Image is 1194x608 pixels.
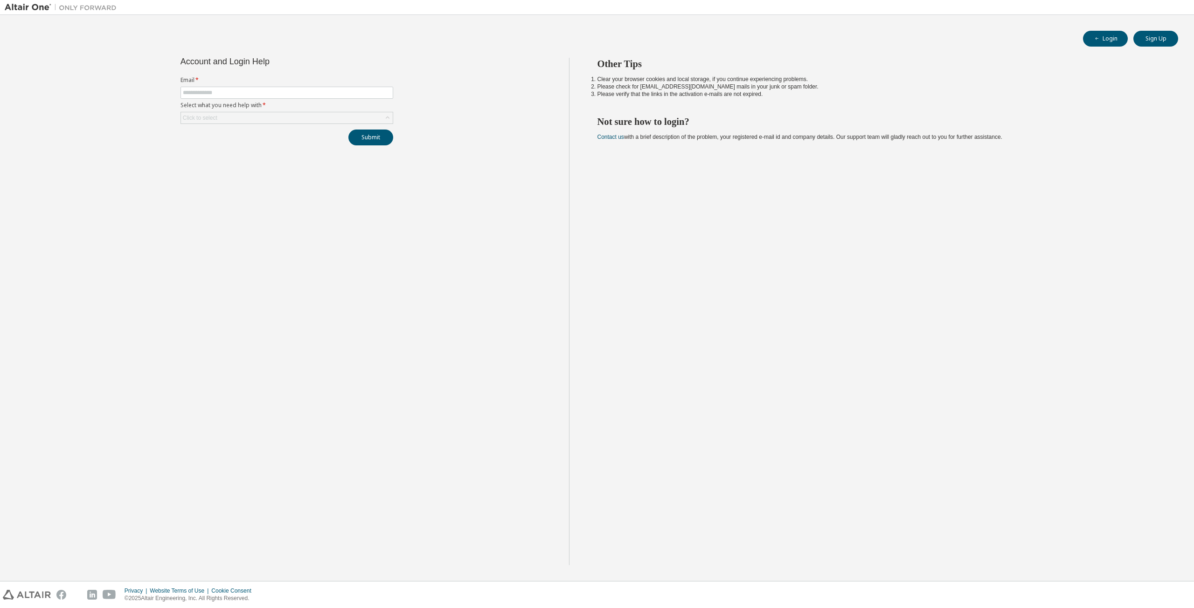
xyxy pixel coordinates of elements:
div: Privacy [125,587,150,594]
img: linkedin.svg [87,590,97,600]
li: Please check for [EMAIL_ADDRESS][DOMAIN_NAME] mails in your junk or spam folder. [597,83,1162,90]
img: altair_logo.svg [3,590,51,600]
h2: Other Tips [597,58,1162,70]
li: Please verify that the links in the activation e-mails are not expired. [597,90,1162,98]
span: with a brief description of the problem, your registered e-mail id and company details. Our suppo... [597,134,1002,140]
img: youtube.svg [103,590,116,600]
div: Click to select [183,114,217,122]
button: Login [1083,31,1128,47]
a: Contact us [597,134,624,140]
div: Cookie Consent [211,587,257,594]
div: Website Terms of Use [150,587,211,594]
button: Sign Up [1133,31,1178,47]
label: Select what you need help with [180,102,393,109]
li: Clear your browser cookies and local storage, if you continue experiencing problems. [597,75,1162,83]
button: Submit [348,130,393,145]
div: Click to select [181,112,393,123]
p: © 2025 Altair Engineering, Inc. All Rights Reserved. [125,594,257,602]
img: Altair One [5,3,121,12]
img: facebook.svg [56,590,66,600]
label: Email [180,76,393,84]
h2: Not sure how to login? [597,116,1162,128]
div: Account and Login Help [180,58,351,65]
